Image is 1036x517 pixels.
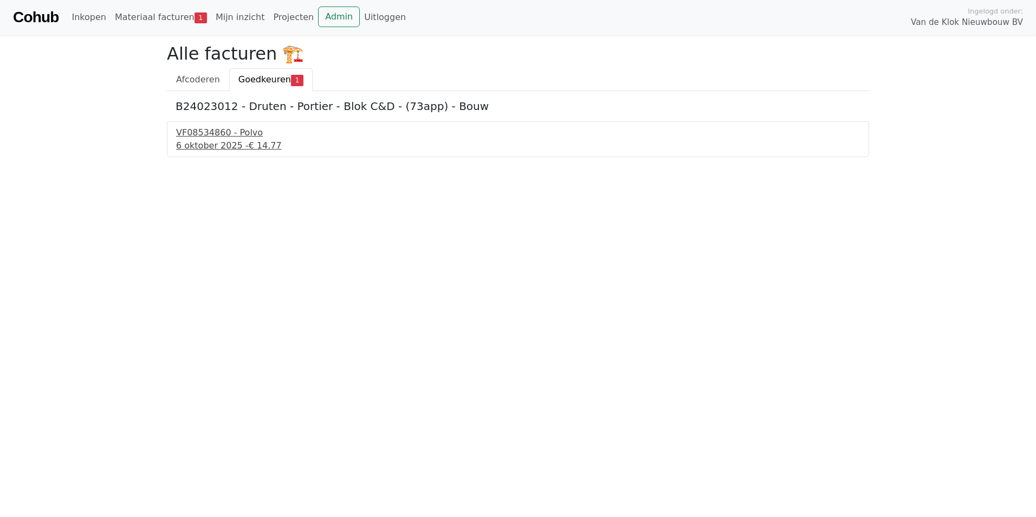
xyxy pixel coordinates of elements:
a: Inkopen [67,7,110,28]
a: Uitloggen [360,7,410,28]
a: Cohub [13,4,59,30]
span: Goedkeuren [238,74,291,85]
a: Mijn inzicht [211,7,269,28]
span: 1 [195,12,207,23]
h5: B24023012 - Druten - Portier - Blok C&D - (73app) - Bouw [176,100,860,113]
a: Admin [318,7,360,27]
span: Ingelogd onder: [968,6,1023,16]
a: Projecten [269,7,318,28]
a: Afcoderen [167,68,229,91]
span: 1 [291,75,303,86]
div: 6 oktober 2025 - [176,139,860,152]
h2: Alle facturen 🏗️ [167,43,869,64]
a: Goedkeuren1 [229,68,313,91]
span: Afcoderen [176,74,220,85]
span: € 14.77 [249,140,282,151]
span: Van de Klok Nieuwbouw BV [911,16,1023,29]
a: Materiaal facturen1 [111,7,211,28]
div: VF08534860 - Polvo [176,126,860,139]
a: VF08534860 - Polvo6 oktober 2025 -€ 14.77 [176,126,860,152]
